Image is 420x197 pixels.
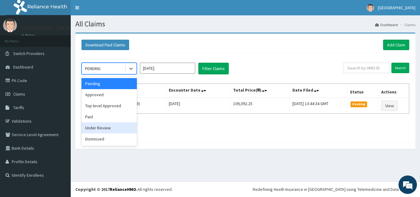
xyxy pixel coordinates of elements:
span: Tariffs [13,105,24,110]
div: Pending [81,78,137,89]
td: 109,092.25 [231,98,290,114]
div: PENDING [85,65,101,72]
div: Top level Approved [81,100,137,111]
span: Claims [13,91,25,97]
td: [DATE] 13:44:34 GMT [290,98,347,114]
span: [GEOGRAPHIC_DATA] [378,5,415,10]
div: Paid [81,111,137,122]
a: RelianceHMO [110,187,136,192]
div: Under Review [81,122,137,133]
input: Select Month and Year [140,63,195,74]
div: Approved [81,89,137,100]
span: Pending [351,101,367,107]
th: Status [347,84,378,98]
img: User Image [367,4,374,12]
a: Online [22,33,36,38]
a: Add Claim [383,40,409,50]
footer: All rights reserved. [71,181,420,197]
div: Redefining Heath Insurance in [GEOGRAPHIC_DATA] using Telemedicine and Data Science! [253,186,415,192]
button: Download Paid Claims [81,40,129,50]
li: Claims [398,22,415,27]
h1: All Claims [75,20,415,28]
td: [DATE] [166,98,231,114]
th: Total Price(₦) [231,84,290,98]
strong: Copyright © 2017 . [75,187,137,192]
th: Actions [379,84,409,98]
a: View [381,100,398,111]
th: Encounter Date [166,84,231,98]
button: Filter Claims [198,63,229,74]
a: Dashboard [375,22,398,27]
input: Search [391,63,409,73]
th: Date Filed [290,84,347,98]
span: Switch Providers [13,51,45,56]
input: Search by HMO ID [343,63,389,73]
p: [GEOGRAPHIC_DATA] [22,25,72,30]
div: Dismissed [81,133,137,144]
span: Dashboard [13,64,33,70]
img: User Image [3,18,17,32]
